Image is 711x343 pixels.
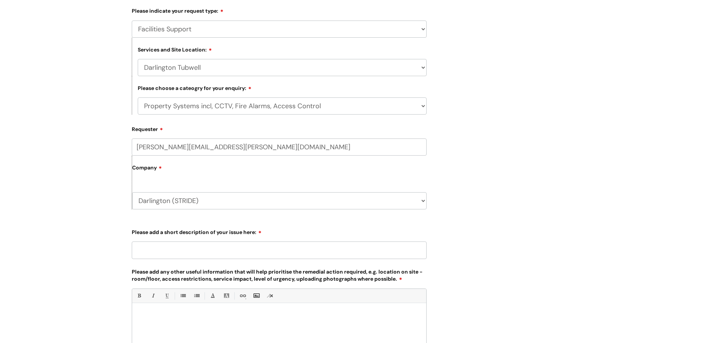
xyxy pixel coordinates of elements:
a: Back Color [222,291,231,300]
a: Font Color [208,291,217,300]
a: Link [238,291,247,300]
label: Services and Site Location: [138,46,212,53]
label: Please add any other useful information that will help prioritise the remedial action required, e... [132,267,427,283]
a: Underline(Ctrl-U) [162,291,171,300]
label: Please choose a cateogry for your enquiry: [138,84,252,91]
input: Email [132,138,427,156]
a: Italic (Ctrl-I) [148,291,158,300]
label: Requester [132,124,427,132]
label: Please add a short description of your issue here: [132,227,427,236]
a: • Unordered List (Ctrl-Shift-7) [178,291,187,300]
a: Remove formatting (Ctrl-\) [265,291,275,300]
a: Bold (Ctrl-B) [134,291,144,300]
label: Company [132,162,427,179]
label: Please indicate your request type: [132,5,427,14]
a: 1. Ordered List (Ctrl-Shift-8) [192,291,201,300]
a: Insert Image... [252,291,261,300]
